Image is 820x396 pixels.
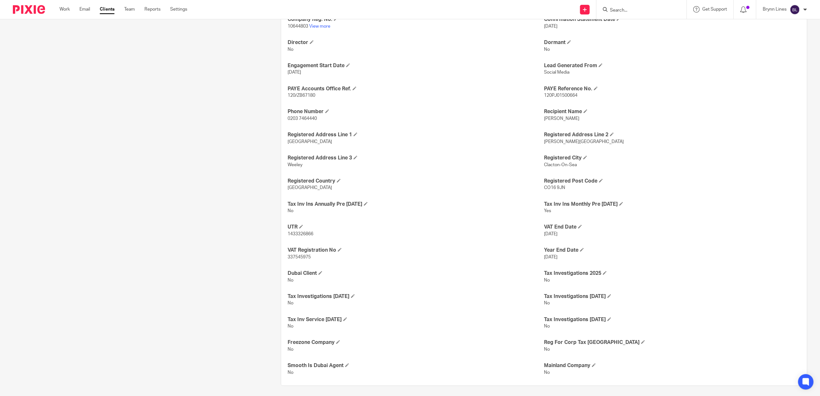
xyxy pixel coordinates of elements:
span: No [288,278,293,283]
span: [DATE] [544,255,557,259]
h4: Mainland Company [544,362,800,369]
span: No [288,347,293,352]
img: svg%3E [790,4,800,15]
h4: Tax Investigations 2025 [544,270,800,277]
span: [GEOGRAPHIC_DATA] [288,185,332,190]
h4: Dubai Client [288,270,544,277]
span: No [544,324,550,328]
span: [PERSON_NAME][GEOGRAPHIC_DATA] [544,139,624,144]
h4: Director [288,39,544,46]
h4: VAT Registration No [288,247,544,254]
h4: Registered Address Line 1 [288,131,544,138]
h4: Phone Number [288,108,544,115]
h4: Tax Investigations [DATE] [544,316,800,323]
h4: Tax Inv Service [DATE] [288,316,544,323]
span: Social Media [544,70,569,75]
span: [PERSON_NAME] [544,116,579,121]
span: 337545975 [288,255,311,259]
span: No [288,324,293,328]
a: Clients [100,6,115,13]
span: No [544,370,550,375]
h4: Dormant [544,39,800,46]
a: View more [309,24,330,29]
span: Weeley [288,163,302,167]
img: Pixie [13,5,45,14]
span: 120/ZB67180 [288,93,315,98]
span: No [288,209,293,213]
span: No [544,47,550,52]
span: Get Support [702,7,727,12]
span: [DATE] [544,232,557,236]
h4: Tax Inv Ins Annually Pre [DATE] [288,201,544,208]
h4: Engagement Start Date [288,62,544,69]
h4: Registered Address Line 2 [544,131,800,138]
h4: Company Reg. No. [288,16,544,23]
h4: Year End Date [544,247,800,254]
h4: VAT End Date [544,224,800,230]
input: Search [609,8,667,14]
h4: Smooth Is Dubai Agent [288,362,544,369]
h4: Registered City [544,155,800,161]
h4: Recipient Name [544,108,800,115]
a: Work [60,6,70,13]
span: No [288,301,293,305]
h4: Tax Investigations [DATE] [288,293,544,300]
h4: Lead Generated From [544,62,800,69]
p: Brynn Lines [763,6,787,13]
span: CO16 9JN [544,185,565,190]
h4: Tax Investigations [DATE] [544,293,800,300]
span: No [544,301,550,305]
h4: Confirmation Statement Date [544,16,800,23]
h4: PAYE Reference No. [544,85,800,92]
span: 0203 7464440 [288,116,317,121]
span: No [288,370,293,375]
h4: Freezone Company [288,339,544,346]
span: [DATE] [288,70,301,75]
a: Settings [170,6,187,13]
span: No [544,278,550,283]
span: 1433326866 [288,232,313,236]
a: Email [79,6,90,13]
span: 120PJ01500664 [544,93,577,98]
span: [GEOGRAPHIC_DATA] [288,139,332,144]
h4: Registered Post Code [544,178,800,184]
h4: Reg For Corp Tax [GEOGRAPHIC_DATA] [544,339,800,346]
span: [DATE] [544,24,557,29]
a: Reports [144,6,161,13]
h4: UTR [288,224,544,230]
h4: Registered Country [288,178,544,184]
h4: Registered Address Line 3 [288,155,544,161]
h4: PAYE Accounts Office Ref. [288,85,544,92]
span: 10644803 [288,24,308,29]
h4: Tax Inv Ins Monthly Pre [DATE] [544,201,800,208]
span: No [544,347,550,352]
span: Clacton-On-Sea [544,163,577,167]
span: No [288,47,293,52]
a: Team [124,6,135,13]
span: Yes [544,209,551,213]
